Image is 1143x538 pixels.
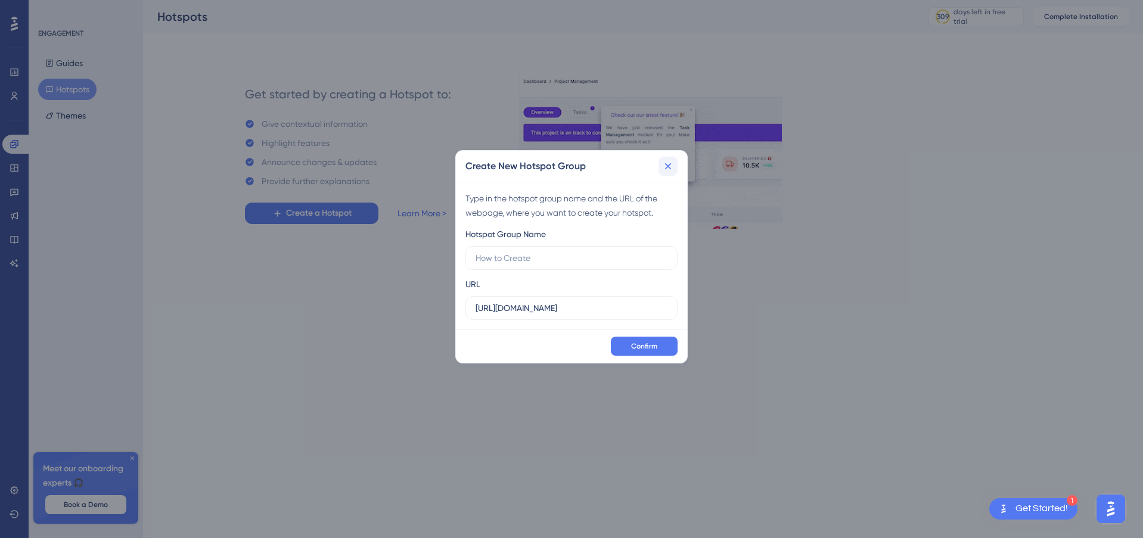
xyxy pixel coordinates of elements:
div: URL [465,277,480,291]
img: launcher-image-alternative-text [996,502,1011,516]
input: How to Create [476,251,667,265]
div: 1 [1067,495,1077,506]
iframe: UserGuiding AI Assistant Launcher [1093,491,1129,527]
div: Hotspot Group Name [465,227,546,241]
div: Type in the hotspot group name and the URL of the webpage, where you want to create your hotspot. [465,191,678,220]
div: Get Started! [1015,502,1068,515]
input: https://www.example.com [476,301,667,315]
h2: Create New Hotspot Group [465,159,586,173]
span: Confirm [631,341,657,351]
div: Open Get Started! checklist, remaining modules: 1 [989,498,1077,520]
